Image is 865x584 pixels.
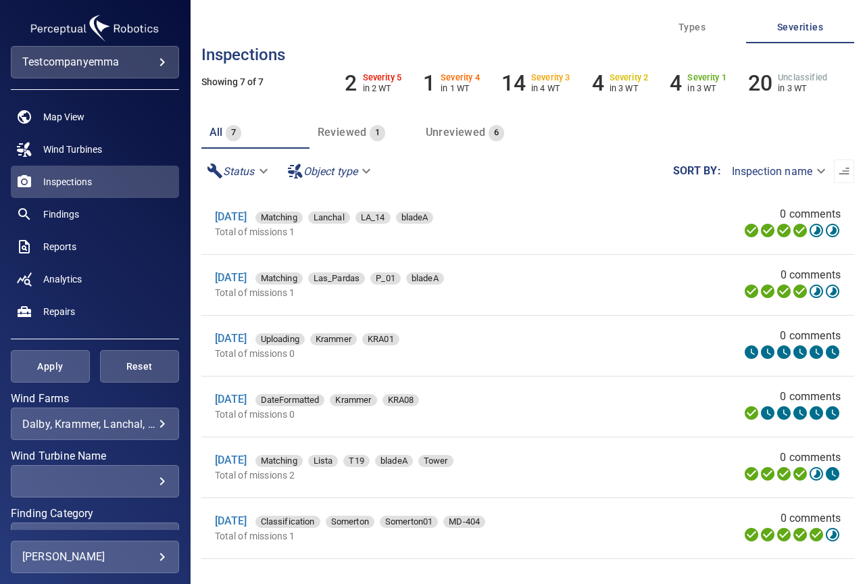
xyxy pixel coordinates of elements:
[778,73,827,82] h6: Unclassified
[743,283,760,299] svg: Uploading 100%
[28,358,73,375] span: Apply
[808,527,824,543] svg: Matching 100%
[776,344,792,360] svg: Selecting 0%
[255,454,303,468] span: Matching
[255,393,325,407] span: DateFormatted
[43,208,79,221] span: Findings
[760,466,776,482] svg: Data Formatted 100%
[215,271,247,284] a: [DATE]
[687,83,726,93] p: in 3 WT
[27,11,162,46] img: testcompanyemma-logo
[501,70,570,96] li: Severity 3
[760,222,776,239] svg: Data Formatted 100%
[209,126,223,139] span: All
[441,73,480,82] h6: Severity 4
[11,198,179,230] a: findings noActive
[282,160,380,183] div: Object type
[11,263,179,295] a: analytics noActive
[824,222,841,239] svg: Classification 33%
[215,454,247,466] a: [DATE]
[808,283,824,299] svg: Matching 23%
[443,515,485,529] span: MD-404
[370,272,401,285] span: P_01
[808,466,824,482] svg: Matching 3%
[215,286,595,299] p: Total of missions 1
[255,211,303,224] span: Matching
[43,175,92,189] span: Inspections
[355,212,391,224] div: LA_14
[11,230,179,263] a: reports noActive
[343,455,369,467] div: T19
[808,405,824,421] svg: Matching 0%
[308,212,350,224] div: Lanchal
[418,455,453,467] div: Tower
[215,225,590,239] p: Total of missions 1
[808,222,824,239] svg: Matching 25%
[423,70,435,96] h6: 1
[201,77,854,87] h5: Showing 7 of 7
[776,466,792,482] svg: Selecting 100%
[646,19,738,36] span: Types
[117,358,162,375] span: Reset
[215,408,583,421] p: Total of missions 0
[778,83,827,93] p: in 3 WT
[382,394,420,406] div: KRA08
[743,222,760,239] svg: Uploading 100%
[780,389,841,405] span: 0 comments
[592,70,604,96] h6: 4
[22,418,168,431] div: Dalby, Krammer, Lanchal, Las_Pardas, [GEOGRAPHIC_DATA], [GEOGRAPHIC_DATA]
[834,160,854,183] button: Sort list from oldest to newest
[824,527,841,543] svg: Classification 10%
[743,344,760,360] svg: Uploading 0%
[489,125,504,141] span: 6
[11,166,179,198] a: inspections active
[255,212,303,224] div: Matching
[792,527,808,543] svg: ML Processing 100%
[11,522,179,555] div: Finding Category
[11,101,179,133] a: map noActive
[743,527,760,543] svg: Uploading 100%
[396,211,434,224] span: bladeA
[11,408,179,440] div: Wind Farms
[362,333,399,345] div: KRA01
[330,393,376,407] span: Krammer
[215,210,247,223] a: [DATE]
[11,508,179,519] label: Finding Category
[326,515,374,529] span: Somerton
[443,516,485,528] div: MD-404
[355,211,391,224] span: LA_14
[501,70,526,96] h6: 14
[11,295,179,328] a: repairs noActive
[303,165,358,178] em: Object type
[808,344,824,360] svg: Matching 0%
[255,333,305,346] span: Uploading
[11,350,90,383] button: Apply
[531,73,570,82] h6: Severity 3
[396,212,434,224] div: bladeA
[223,165,255,178] em: Status
[670,70,682,96] h6: 4
[792,405,808,421] svg: ML Processing 0%
[592,70,649,96] li: Severity 2
[215,468,600,482] p: Total of missions 2
[824,466,841,482] svg: Classification 0%
[11,393,179,404] label: Wind Farms
[370,125,385,141] span: 1
[11,451,179,462] label: Wind Turbine Name
[22,546,168,568] div: [PERSON_NAME]
[380,515,439,529] span: Somerton01
[310,333,357,345] div: Krammer
[792,222,808,239] svg: ML Processing 100%
[43,143,102,156] span: Wind Turbines
[776,222,792,239] svg: Selecting 100%
[100,350,179,383] button: Reset
[406,272,444,285] span: bladeA
[441,83,480,93] p: in 1 WT
[670,70,726,96] li: Severity 1
[255,394,325,406] div: DateFormatted
[201,160,276,183] div: Status
[760,527,776,543] svg: Data Formatted 100%
[255,515,320,529] span: Classification
[748,70,772,96] h6: 20
[308,272,366,285] span: Las_Pardas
